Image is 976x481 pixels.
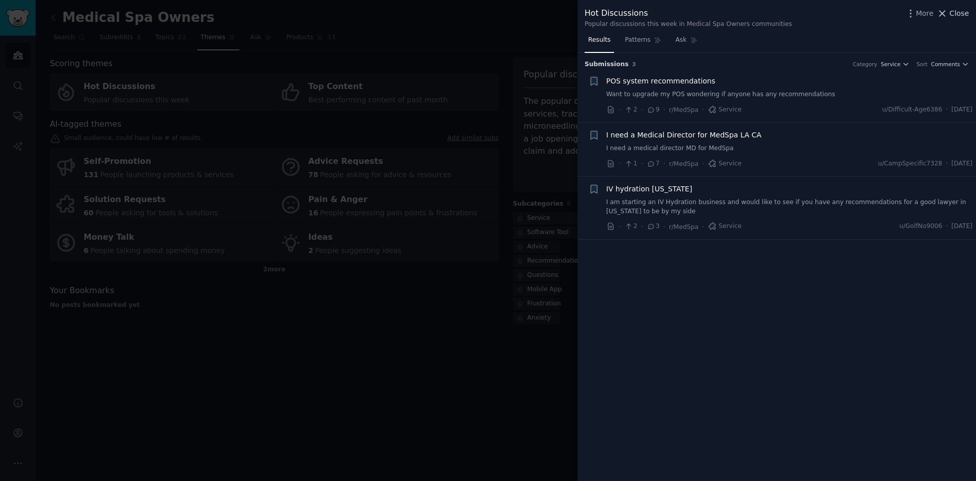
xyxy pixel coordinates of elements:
a: IV hydration [US_STATE] [606,184,692,194]
span: 1 [624,159,637,168]
div: Category [853,61,877,68]
div: Hot Discussions [585,7,792,20]
span: [DATE] [952,105,972,115]
span: u/CampSpecific7328 [878,159,942,168]
span: 3 [632,61,636,67]
span: 2 [624,105,637,115]
span: 2 [624,222,637,231]
span: · [641,158,643,169]
span: 7 [647,159,659,168]
span: · [641,104,643,115]
span: · [619,158,621,169]
span: · [641,221,643,232]
a: Results [585,32,614,53]
div: Popular discussions this week in Medical Spa Owners communities [585,20,792,29]
span: Results [588,36,611,45]
span: Ask [676,36,687,45]
a: I need a medical director MD for MedSpa [606,144,973,153]
span: Patterns [625,36,650,45]
span: · [702,221,704,232]
a: Want to upgrade my POS wondering if anyone has any recommendations [606,90,973,99]
span: · [946,159,948,168]
button: Close [937,8,969,19]
span: · [702,158,704,169]
span: · [702,104,704,115]
a: Patterns [621,32,664,53]
span: Service [708,105,742,115]
span: [DATE] [952,159,972,168]
span: r/MedSpa [669,223,698,231]
span: · [663,158,665,169]
span: u/Difficult-Age6386 [882,105,942,115]
span: · [663,104,665,115]
span: u/GolfNo9006 [899,222,942,231]
span: 9 [647,105,659,115]
span: Service [708,159,742,168]
span: r/MedSpa [669,160,698,167]
button: More [905,8,934,19]
span: [DATE] [952,222,972,231]
a: I am starting an IV Hydration business and would like to see if you have any recommendations for ... [606,198,973,216]
span: Close [950,8,969,19]
div: Sort [917,61,928,68]
a: POS system recommendations [606,76,716,87]
span: · [663,221,665,232]
a: Ask [672,32,701,53]
span: · [946,105,948,115]
span: · [946,222,948,231]
span: 3 [647,222,659,231]
span: Comments [931,61,960,68]
span: r/MedSpa [669,106,698,114]
span: More [916,8,934,19]
button: Service [881,61,909,68]
span: Service [881,61,901,68]
button: Comments [931,61,969,68]
a: I need a Medical Director for MedSpa LA CA [606,130,761,140]
span: · [619,104,621,115]
span: · [619,221,621,232]
span: Service [708,222,742,231]
span: Submission s [585,60,629,69]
